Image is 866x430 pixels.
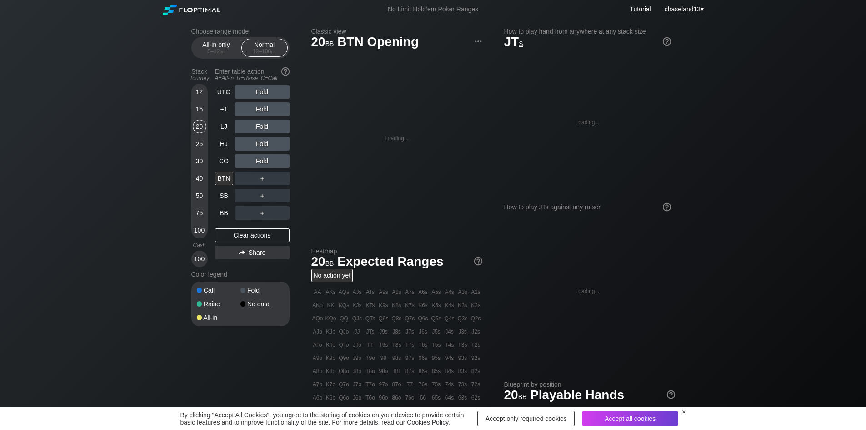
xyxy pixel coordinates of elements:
div: 85o [390,405,403,417]
div: 96o [377,391,390,404]
div: Q5o [338,405,350,417]
div: 75s [430,378,443,391]
div: 76o [404,391,416,404]
div: AA [311,286,324,298]
div: T6o [364,391,377,404]
div: T7s [404,339,416,351]
div: AQs [338,286,350,298]
span: bb [325,258,334,268]
div: T8s [390,339,403,351]
div: Q7s [404,312,416,325]
div: T5o [364,405,377,417]
div: 12 [193,85,206,99]
span: JT [504,35,523,49]
div: CO [215,154,233,168]
div: 97s [404,352,416,364]
h1: Playable Hands [504,387,675,402]
div: AJs [351,286,364,298]
span: bb [325,38,334,48]
div: QTs [364,312,377,325]
div: J5s [430,325,443,338]
div: 87s [404,365,416,378]
img: Floptimal logo [162,5,220,15]
div: 76s [417,378,430,391]
div: No data [240,301,284,307]
span: s [519,38,523,48]
div: Loading... [576,288,600,294]
div: 77 [404,378,416,391]
div: A5s [430,286,443,298]
div: 72s [470,378,482,391]
div: K7o [325,378,337,391]
div: Stack [188,64,211,85]
div: 93s [456,352,469,364]
div: Accept all cookies [582,411,678,426]
div: AKs [325,286,337,298]
div: × [682,408,686,415]
div: A8s [390,286,403,298]
h2: Choose range mode [191,28,290,35]
div: J8o [351,365,364,378]
div: Q5s [430,312,443,325]
div: A3s [456,286,469,298]
div: Clear actions [215,228,290,242]
div: J6s [417,325,430,338]
div: 100 [193,252,206,266]
div: 99 [377,352,390,364]
div: ＋ [235,206,290,220]
div: Q7o [338,378,350,391]
div: +1 [215,102,233,116]
div: Q8s [390,312,403,325]
div: J9s [377,325,390,338]
div: SB [215,189,233,202]
span: chaseland13 [665,5,701,13]
h1: Expected Ranges [311,254,482,269]
div: KJs [351,299,364,312]
div: ＋ [235,172,290,185]
span: 20 [503,388,528,403]
div: K7s [404,299,416,312]
a: Tutorial [630,5,651,13]
img: help.32db89a4.svg [280,66,290,76]
div: T2s [470,339,482,351]
div: ATo [311,339,324,351]
div: Fold [235,85,290,99]
div: J4s [443,325,456,338]
div: K5s [430,299,443,312]
div: 15 [193,102,206,116]
div: Cash [188,242,211,248]
div: Share [215,246,290,259]
div: J8s [390,325,403,338]
div: J6o [351,391,364,404]
div: ＋ [235,189,290,202]
div: AJo [311,325,324,338]
div: Q9o [338,352,350,364]
div: HJ [215,137,233,151]
div: K9s [377,299,390,312]
div: 53s [456,405,469,417]
div: KK [325,299,337,312]
div: T5s [430,339,443,351]
div: Q4s [443,312,456,325]
div: 66 [417,391,430,404]
div: A9o [311,352,324,364]
div: 54s [443,405,456,417]
div: 30 [193,154,206,168]
div: 12 – 100 [245,48,284,55]
div: No action yet [311,269,353,282]
div: K8o [325,365,337,378]
div: 100 [193,223,206,237]
div: Color legend [191,267,290,282]
div: ▾ [662,4,705,14]
div: Normal [244,39,285,56]
div: Q2s [470,312,482,325]
div: QJs [351,312,364,325]
div: Loading... [385,135,409,142]
div: 75o [404,405,416,417]
span: bb [220,48,225,55]
div: T3s [456,339,469,351]
div: T4s [443,339,456,351]
img: help.32db89a4.svg [662,202,672,212]
div: Fold [235,102,290,116]
div: 85s [430,365,443,378]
